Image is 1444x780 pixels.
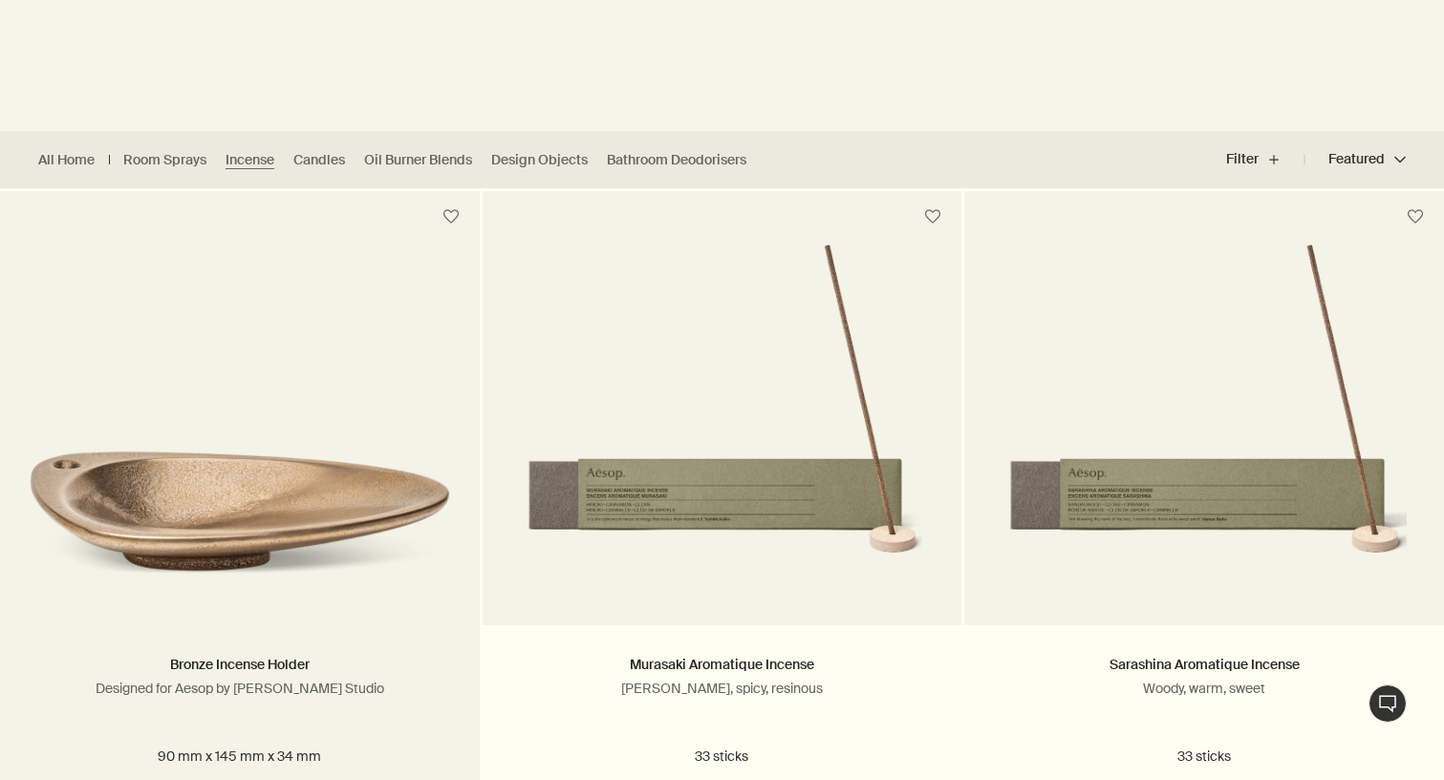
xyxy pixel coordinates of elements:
button: Save to cabinet [1398,200,1433,234]
p: Woody, warm, sweet [993,680,1415,697]
a: Candles [293,151,345,169]
a: All Home [38,151,95,169]
button: Live Assistance [1369,684,1407,723]
a: Bronze Incense Holder [170,656,310,673]
p: Designed for Aesop by [PERSON_NAME] Studio [29,680,451,697]
img: Bronze Incense Holder [29,421,451,597]
img: A stick of Murasaki Aromatique Incense in the Kanuma pumice holder, alongside carton packaging. [520,243,924,596]
button: Filter [1226,137,1304,183]
button: Save to cabinet [916,200,950,234]
a: Oil Burner Blends [364,151,472,169]
a: Murasaki Aromatique Incense [630,656,814,673]
img: A stick of Sarashina Aromatique Incense in the Kanuma pumice holder, alongside carton packaging. [1002,243,1406,596]
a: A stick of Sarashina Aromatique Incense in the Kanuma pumice holder, alongside carton packaging. [964,243,1444,625]
button: Save to cabinet [434,200,468,234]
a: Bathroom Deodorisers [607,151,746,169]
a: Design Objects [491,151,588,169]
a: Sarashina Aromatique Incense [1110,656,1300,673]
p: [PERSON_NAME], spicy, resinous [511,680,934,697]
a: Room Sprays [123,151,206,169]
a: A stick of Murasaki Aromatique Incense in the Kanuma pumice holder, alongside carton packaging. [483,243,962,625]
a: Incense [226,151,274,169]
button: Featured [1304,137,1406,183]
